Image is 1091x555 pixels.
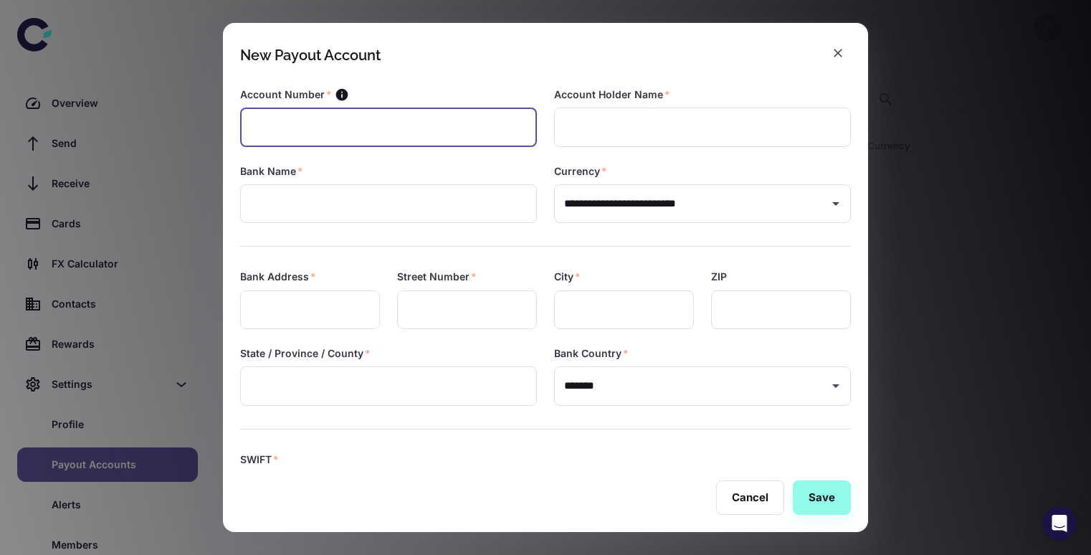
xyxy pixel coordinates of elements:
[826,376,846,396] button: Open
[826,194,846,214] button: Open
[397,270,477,284] label: Street Number
[554,87,670,102] label: Account Holder Name
[240,87,332,102] label: Account Number
[711,270,727,284] label: ZIP
[1042,506,1077,541] div: Open Intercom Messenger
[554,270,581,284] label: City
[554,346,629,361] label: Bank Country
[240,346,371,361] label: State / Province / County
[240,164,303,179] label: Bank Name
[240,270,316,284] label: Bank Address
[554,164,607,179] label: Currency
[793,480,851,515] button: Save
[240,47,381,64] div: New Payout Account
[240,452,279,467] label: SWIFT
[716,480,784,515] button: Cancel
